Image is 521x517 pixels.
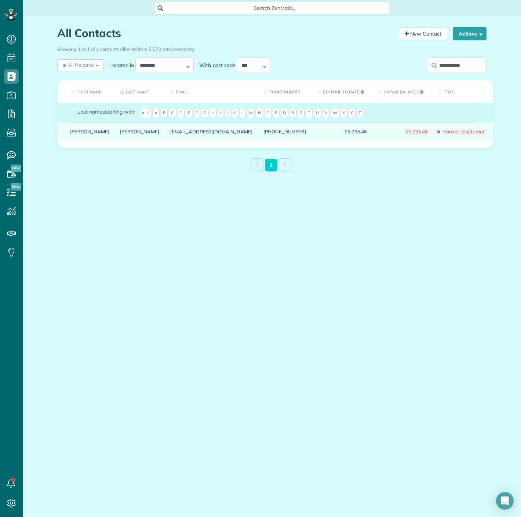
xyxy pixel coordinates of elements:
[256,108,263,118] span: N
[239,108,246,118] span: L
[372,80,433,103] th: Unpaid Balance: activate to sort column ascending
[11,183,21,191] span: New
[356,108,363,118] span: Z
[104,62,135,69] label: Located in
[57,43,487,53] div: Showing 1 to 1 of 1 contacts (filtered from 5,572 total contacts)
[169,108,176,118] span: C
[298,108,305,118] span: S
[194,62,237,69] label: With post code
[209,108,216,118] span: H
[289,108,296,118] span: R
[433,80,493,103] th: Type: activate to sort column ascending
[281,108,288,118] span: Q
[348,108,355,118] span: Y
[264,108,272,118] span: O
[218,108,223,118] span: I
[165,80,258,103] th: Email: activate to sort column ascending
[224,108,230,118] span: J
[62,61,94,69] span: All Records
[496,492,514,510] div: Open Intercom Messenger
[378,129,428,134] span: $5,795.46
[161,108,168,118] span: B
[453,27,487,40] button: Actions
[57,27,393,39] h1: All Contacts
[165,122,258,141] div: [EMAIL_ADDRESS][DOMAIN_NAME]
[70,129,109,134] a: [PERSON_NAME]
[322,108,329,118] span: V
[186,108,192,118] span: E
[231,108,238,118] span: K
[340,108,347,118] span: X
[311,80,372,103] th: Revenue to Date: activate to sort column ascending
[314,108,321,118] span: U
[201,108,208,118] span: G
[247,108,255,118] span: M
[177,108,185,118] span: D
[139,108,151,118] span: All
[399,27,447,40] a: New Contact
[77,108,105,115] span: Last names
[306,108,313,118] span: T
[439,125,488,138] span: Former Customer
[265,159,277,171] a: 1
[258,122,311,141] div: [PHONE_NUMBER]
[115,80,165,103] th: Last Name: activate to sort column descending
[193,108,200,118] span: F
[77,108,135,115] label: starting with:
[11,165,21,172] span: New
[331,108,339,118] span: W
[317,129,367,134] span: $5,795.46
[152,108,160,118] span: A
[57,80,115,103] th: First Name: activate to sort column ascending
[120,129,160,134] a: [PERSON_NAME]
[273,108,280,118] span: P
[258,80,311,103] th: Phone number: activate to sort column ascending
